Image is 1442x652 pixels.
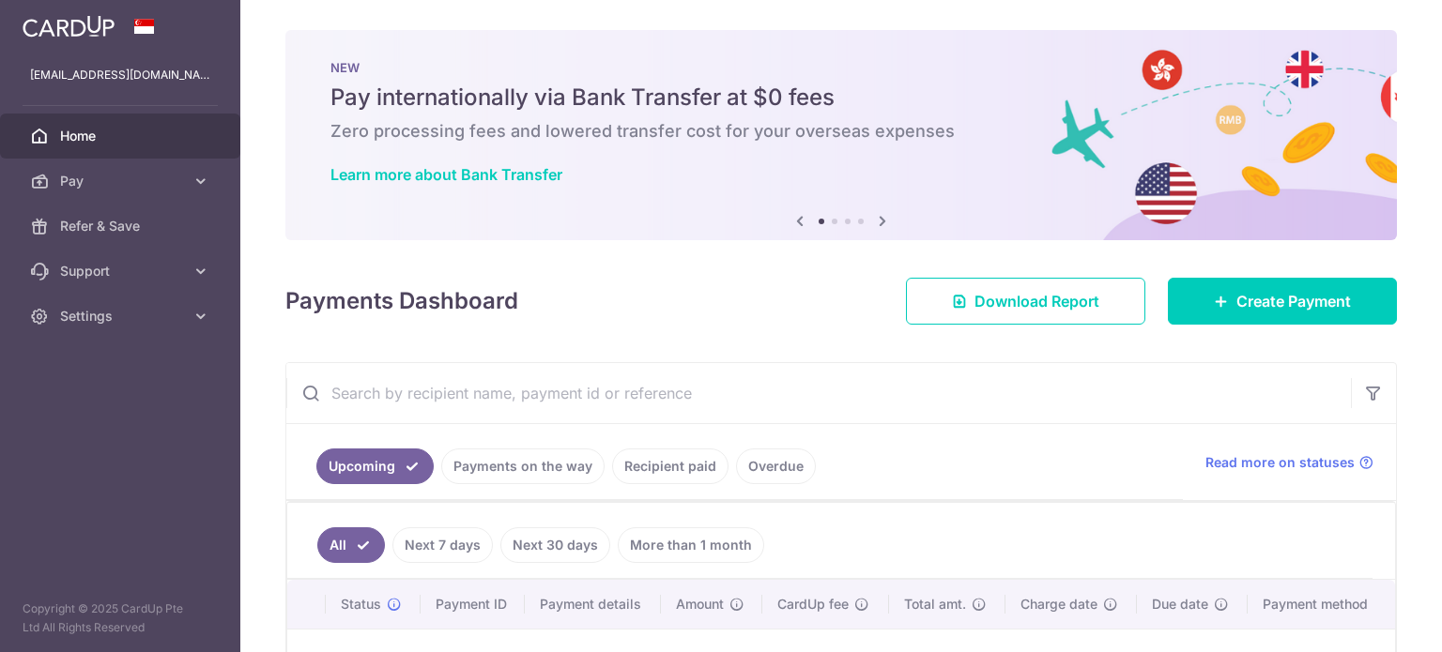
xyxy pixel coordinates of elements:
[1248,580,1395,629] th: Payment method
[60,172,184,190] span: Pay
[60,217,184,235] span: Refer & Save
[1152,595,1208,614] span: Due date
[330,60,1352,75] p: NEW
[676,595,724,614] span: Amount
[30,66,210,84] p: [EMAIL_ADDRESS][DOMAIN_NAME]
[60,262,184,281] span: Support
[1168,278,1397,325] a: Create Payment
[330,165,562,184] a: Learn more about Bank Transfer
[974,290,1099,312] span: Download Report
[612,448,729,484] a: Recipient paid
[1020,595,1097,614] span: Charge date
[23,15,115,38] img: CardUp
[392,527,493,563] a: Next 7 days
[1205,453,1373,472] a: Read more on statuses
[317,527,385,563] a: All
[316,448,434,484] a: Upcoming
[904,595,966,614] span: Total amt.
[1205,453,1355,472] span: Read more on statuses
[736,448,816,484] a: Overdue
[500,527,610,563] a: Next 30 days
[330,120,1352,143] h6: Zero processing fees and lowered transfer cost for your overseas expenses
[285,30,1397,240] img: Bank transfer banner
[60,127,184,145] span: Home
[618,527,764,563] a: More than 1 month
[906,278,1145,325] a: Download Report
[330,83,1352,113] h5: Pay internationally via Bank Transfer at $0 fees
[60,307,184,326] span: Settings
[285,284,518,318] h4: Payments Dashboard
[341,595,381,614] span: Status
[777,595,849,614] span: CardUp fee
[525,580,661,629] th: Payment details
[286,363,1351,423] input: Search by recipient name, payment id or reference
[1236,290,1351,312] span: Create Payment
[441,448,605,484] a: Payments on the way
[421,580,526,629] th: Payment ID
